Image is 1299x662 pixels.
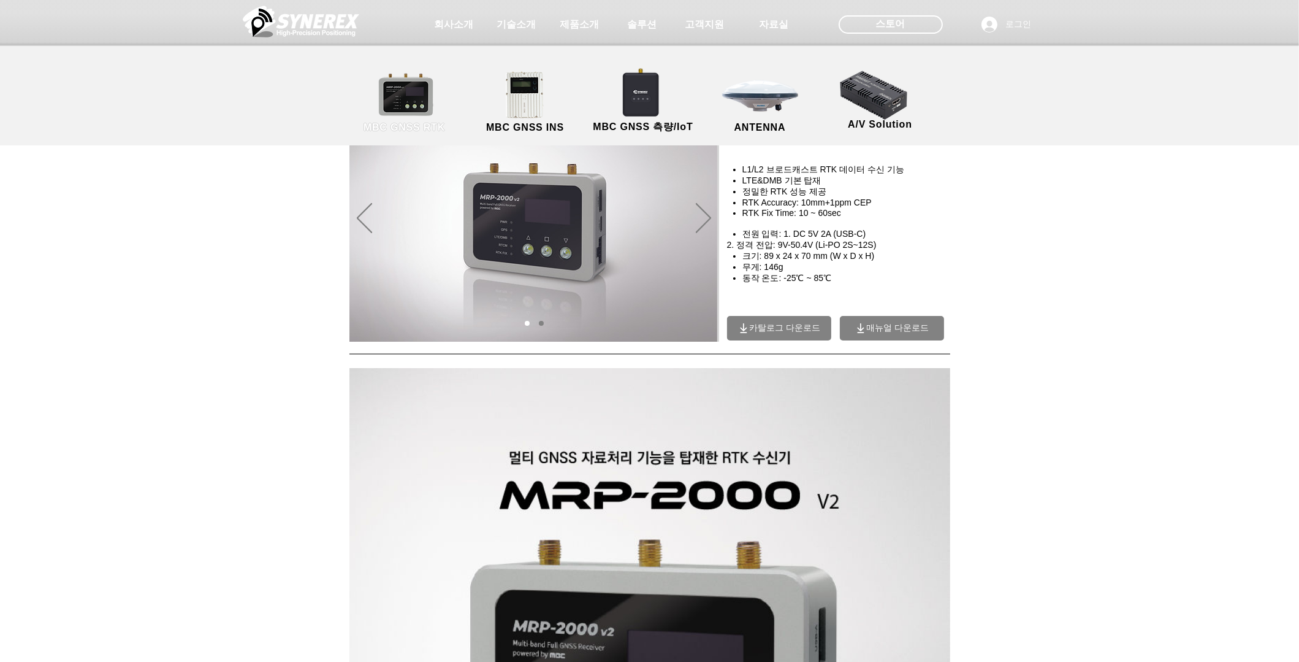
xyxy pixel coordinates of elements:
a: 고객지원 [674,12,736,37]
span: 고객지원 [685,18,725,31]
button: 다음 [696,203,711,235]
img: MRP2000v2_전측면.jpg [349,96,717,342]
a: 회사소개 [424,12,485,37]
a: MBC GNSS 측량/IoT [584,71,703,135]
span: 2. 정격 전압: 9V-50.4V (Li-PO 2S~12S) [727,240,877,250]
span: 회사소개 [435,18,474,31]
a: 카탈로그 다운로드 [727,316,831,341]
span: 기술소개 [497,18,536,31]
a: MBC GNSS RTK [349,71,460,135]
span: 매뉴얼 다운로드 [867,323,929,334]
a: 기술소개 [486,12,547,37]
img: 씨너렉스_White_simbol_대지 1.png [243,3,359,40]
a: 매뉴얼 다운로드 [840,316,944,341]
span: ANTENNA [734,122,786,133]
span: A/V Solution [848,119,912,130]
button: 이전 [357,203,372,235]
span: 제품소개 [560,18,600,31]
span: MBC GNSS INS [486,122,564,133]
span: 무게: 146g [742,262,783,272]
span: RTK Accuracy: 10mm+1ppm CEP [742,198,872,207]
div: 슬라이드쇼 [349,96,719,342]
iframe: Wix Chat [1072,275,1299,662]
span: MBC GNSS RTK [364,122,445,133]
a: 자료실 [744,12,805,37]
a: A/V Solution [825,67,935,132]
a: 솔루션 [612,12,673,37]
span: 크기: 89 x 24 x 70 mm (W x D x H) [742,251,874,261]
span: 솔루션 [628,18,657,31]
span: 정밀한 RTK 성능 제공 [742,187,826,196]
span: RTK Fix Time: 10 ~ 60sec [742,208,841,218]
a: 02 [539,321,544,326]
button: 로그인 [973,13,1040,36]
div: 스토어 [839,15,943,34]
span: 동작 온도: -25℃ ~ 85℃ [742,273,831,283]
span: 카탈로그 다운로드 [750,323,821,334]
span: 전원 입력: 1. DC 5V 2A (USB-C) [742,229,866,239]
span: 스토어 [876,17,905,31]
a: ANTENNA [705,71,815,135]
span: 자료실 [760,18,789,31]
a: MBC GNSS INS [470,71,581,135]
a: 제품소개 [549,12,611,37]
span: 로그인 [1002,18,1036,31]
nav: 슬라이드 [520,321,548,326]
img: MGI2000_front-removebg-preview (1).png [489,68,565,121]
img: SynRTK__.png [611,61,673,123]
span: MBC GNSS 측량/IoT [593,121,693,134]
a: 01 [525,321,530,326]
